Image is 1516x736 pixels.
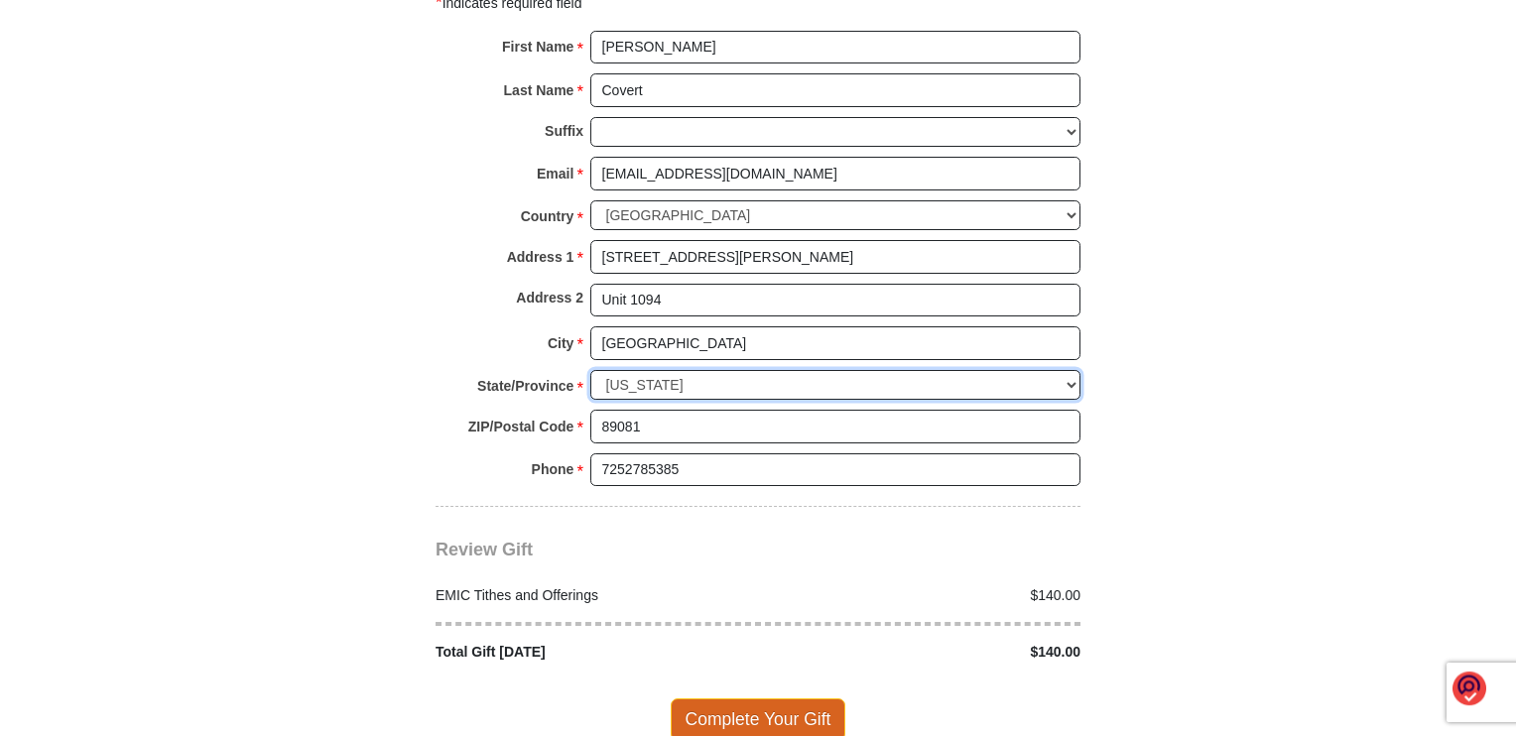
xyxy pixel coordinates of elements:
strong: ZIP/Postal Code [468,413,574,440]
strong: First Name [502,33,573,61]
strong: Address 1 [507,243,574,271]
strong: Last Name [504,76,574,104]
strong: Address 2 [516,284,583,311]
strong: State/Province [477,372,573,400]
div: EMIC Tithes and Offerings [426,585,759,606]
strong: Email [537,160,573,187]
strong: Country [521,202,574,230]
span: Review Gift [436,540,533,559]
strong: Phone [532,455,574,483]
div: $140.00 [758,585,1091,606]
strong: City [548,329,573,357]
strong: Suffix [545,117,583,145]
div: $140.00 [758,642,1091,663]
div: Total Gift [DATE] [426,642,759,663]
